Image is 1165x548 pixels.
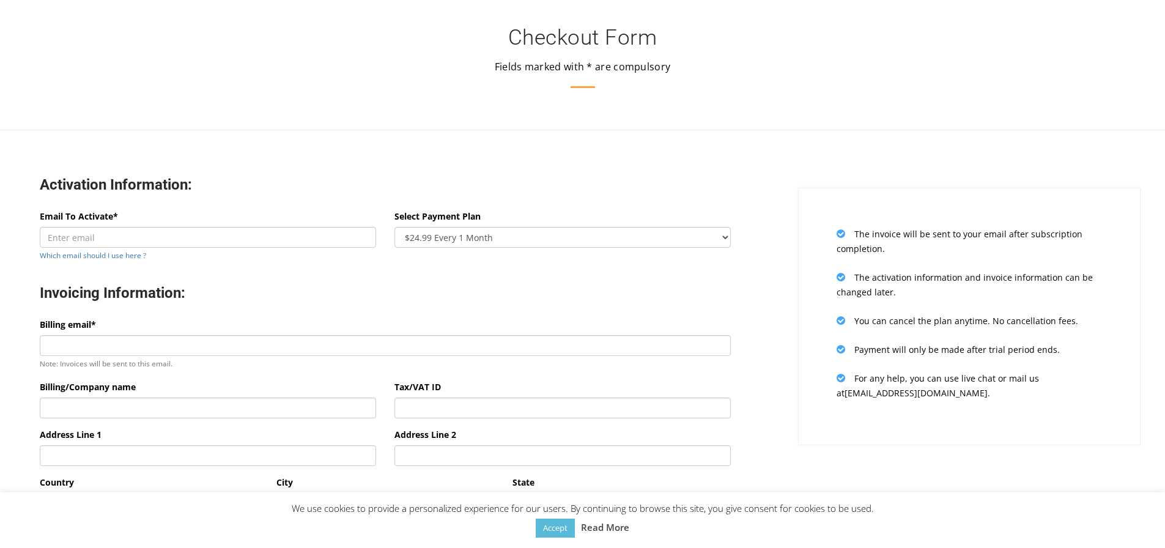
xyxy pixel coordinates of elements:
p: For any help, you can use live chat or mail us at [EMAIL_ADDRESS][DOMAIN_NAME] . [837,371,1102,401]
label: City [276,475,293,490]
h3: Activation Information: [40,176,731,194]
a: Accept [536,519,575,538]
a: Which email should I use here ? [40,250,146,260]
p: The invoice will be sent to your email after subscription completion. [837,226,1102,256]
label: Billing email* [40,317,96,332]
a: Read More [581,520,629,535]
p: The activation information and invoice information can be changed later. [837,270,1102,300]
label: State [512,475,534,490]
input: Enter email [40,227,376,248]
div: Widget de chat [1104,489,1165,548]
h3: Invoicing Information: [40,284,731,303]
label: Address Line 2 [394,428,456,442]
p: You can cancel the plan anytime. No cancellation fees. [837,313,1102,328]
small: Note: Invoices will be sent to this email. [40,358,172,368]
label: Billing/Company name [40,380,136,394]
label: Email To Activate* [40,209,118,224]
label: Tax/VAT ID [394,380,441,394]
label: Select Payment Plan [394,209,481,224]
iframe: Chat Widget [1104,489,1165,548]
span: We use cookies to provide a personalized experience for our users. By continuing to browse this s... [292,502,874,533]
p: Payment will only be made after trial period ends. [837,342,1102,357]
label: Address Line 1 [40,428,102,442]
label: Country [40,475,74,490]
